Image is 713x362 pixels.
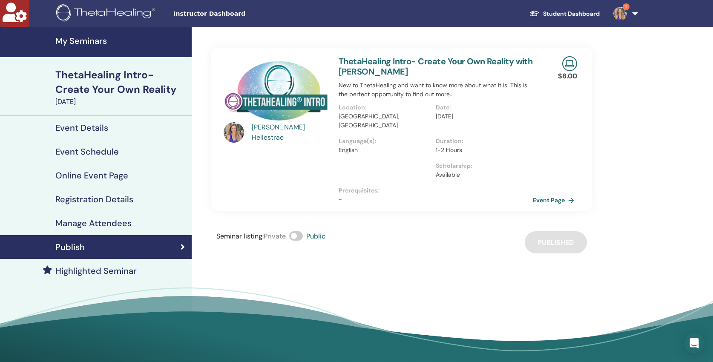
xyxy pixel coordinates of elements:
[173,9,301,18] span: Instructor Dashboard
[339,146,431,155] p: English
[339,81,533,99] p: New to ThetaHealing and want to know more about what it is. This is the perfect opportunity to fi...
[55,147,119,157] h4: Event Schedule
[436,161,528,170] p: Scholarship :
[55,36,187,46] h4: My Seminars
[339,103,431,112] p: Location :
[684,333,704,353] div: Open Intercom Messenger
[339,56,532,77] a: ThetaHealing Intro- Create Your Own Reality with [PERSON_NAME]
[339,195,533,204] p: -
[216,232,264,241] span: Seminar listing :
[55,218,132,228] h4: Manage Attendees
[55,170,128,181] h4: Online Event Page
[264,232,286,241] span: Private
[562,56,577,71] img: Live Online Seminar
[436,170,528,179] p: Available
[623,3,630,10] span: 1
[306,232,325,241] span: Public
[523,6,607,22] a: Student Dashboard
[436,103,528,112] p: Date :
[529,10,540,17] img: graduation-cap-white.svg
[436,146,528,155] p: 1-2 Hours
[533,194,578,207] a: Event Page
[436,112,528,121] p: [DATE]
[55,194,133,204] h4: Registration Details
[55,123,108,133] h4: Event Details
[436,137,528,146] p: Duration :
[339,186,533,195] p: Prerequisites :
[55,242,85,252] h4: Publish
[339,137,431,146] p: Language(s) :
[55,266,137,276] h4: Highlighted Seminar
[613,7,627,20] img: default.jpg
[339,112,431,130] p: [GEOGRAPHIC_DATA], [GEOGRAPHIC_DATA]
[224,122,244,143] img: default.jpg
[55,68,187,97] div: ThetaHealing Intro- Create Your Own Reality
[224,56,328,125] img: ThetaHealing Intro- Create Your Own Reality
[55,97,187,107] div: [DATE]
[252,122,331,143] a: [PERSON_NAME] Hellestrae
[50,68,192,107] a: ThetaHealing Intro- Create Your Own Reality[DATE]
[558,71,577,81] p: $ 8.00
[56,4,158,23] img: logo.png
